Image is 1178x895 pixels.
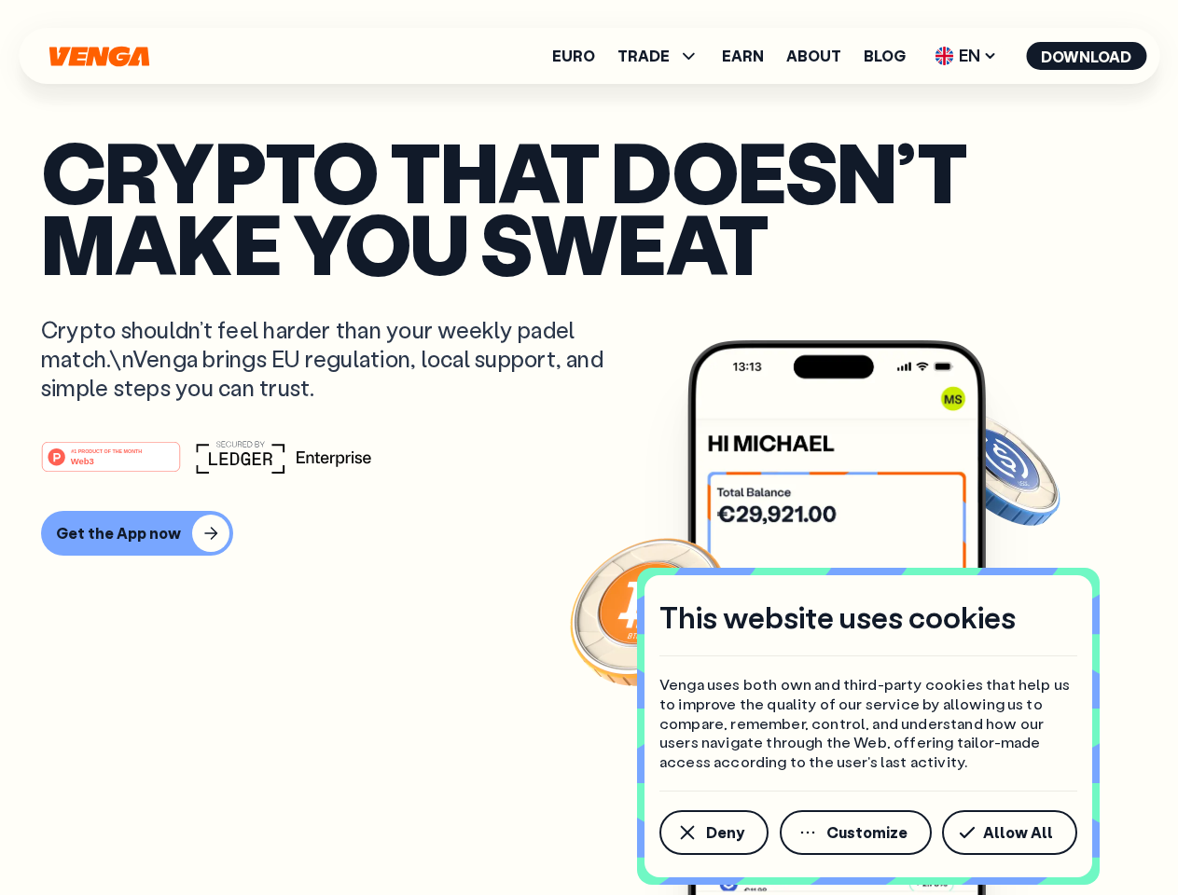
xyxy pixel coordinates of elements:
img: Bitcoin [566,527,734,695]
div: Get the App now [56,524,181,543]
p: Crypto that doesn’t make you sweat [41,135,1137,278]
img: USDC coin [930,401,1064,535]
button: Download [1026,42,1146,70]
a: About [786,48,841,63]
a: Earn [722,48,764,63]
button: Customize [780,810,932,855]
button: Deny [659,810,769,855]
tspan: Web3 [71,455,94,465]
p: Venga uses both own and third-party cookies that help us to improve the quality of our service by... [659,675,1077,772]
svg: Home [47,46,151,67]
button: Get the App now [41,511,233,556]
img: flag-uk [935,47,953,65]
span: EN [928,41,1004,71]
span: Customize [826,825,908,840]
span: Deny [706,825,744,840]
button: Allow All [942,810,1077,855]
a: Blog [864,48,906,63]
span: TRADE [617,48,670,63]
p: Crypto shouldn’t feel harder than your weekly padel match.\nVenga brings EU regulation, local sup... [41,315,631,403]
tspan: #1 PRODUCT OF THE MONTH [71,447,142,453]
span: Allow All [983,825,1053,840]
a: Get the App now [41,511,1137,556]
h4: This website uses cookies [659,598,1016,637]
a: #1 PRODUCT OF THE MONTHWeb3 [41,452,181,476]
a: Euro [552,48,595,63]
span: TRADE [617,45,700,67]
